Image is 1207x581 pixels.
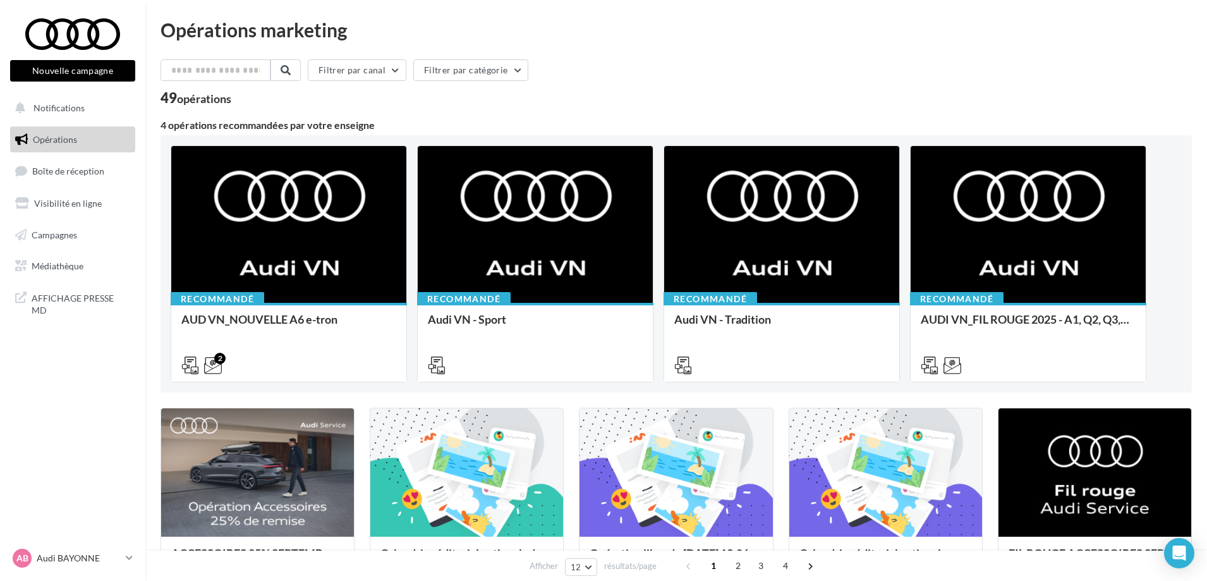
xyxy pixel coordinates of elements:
button: Filtrer par catégorie [413,59,528,81]
a: Boîte de réception [8,157,138,185]
button: Nouvelle campagne [10,60,135,82]
span: Opérations [33,134,77,145]
div: Audi VN - Tradition [674,313,889,338]
span: Visibilité en ligne [34,198,102,209]
div: 49 [161,91,231,105]
div: AUDI VN_FIL ROUGE 2025 - A1, Q2, Q3, Q5 et Q4 e-tron [921,313,1136,338]
span: 4 [775,556,796,576]
span: 1 [703,556,724,576]
a: Visibilité en ligne [8,190,138,217]
span: 2 [728,556,748,576]
a: AFFICHAGE PRESSE MD [8,284,138,322]
div: Calendrier éditorial national : du 02.09 au 03.09 [380,547,553,572]
a: Médiathèque [8,253,138,279]
span: 12 [571,562,581,572]
div: 4 opérations recommandées par votre enseigne [161,120,1192,130]
button: Filtrer par canal [308,59,406,81]
div: Open Intercom Messenger [1164,538,1194,568]
a: Campagnes [8,222,138,248]
div: ACCESSOIRES 25% SEPTEMBRE - AUDI SERVICE [171,547,344,572]
div: AUD VN_NOUVELLE A6 e-tron [181,313,396,338]
div: Audi VN - Sport [428,313,643,326]
div: Recommandé [664,292,757,306]
button: Notifications [8,95,133,121]
a: AB Audi BAYONNE [10,546,135,570]
span: Médiathèque [32,260,83,271]
span: 3 [751,556,771,576]
div: Opération libre du [DATE] 12:06 [590,547,762,572]
span: AFFICHAGE PRESSE MD [32,290,130,317]
div: Opérations marketing [161,20,1192,39]
span: Afficher [530,560,558,572]
div: FIL ROUGE ACCESSOIRES SEPTEMBRE - AUDI SERVICE [1009,547,1181,572]
span: AB [16,552,28,565]
button: 12 [565,558,597,576]
span: Boîte de réception [32,166,104,176]
span: résultats/page [604,560,657,572]
div: Recommandé [910,292,1004,306]
div: Calendrier éditorial national : semaine du 25.08 au 31.08 [799,547,972,572]
span: Notifications [33,102,85,113]
p: Audi BAYONNE [37,552,121,565]
div: Recommandé [417,292,511,306]
a: Opérations [8,126,138,153]
span: Campagnes [32,229,77,240]
div: opérations [177,93,231,104]
div: Recommandé [171,292,264,306]
div: 2 [214,353,226,364]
